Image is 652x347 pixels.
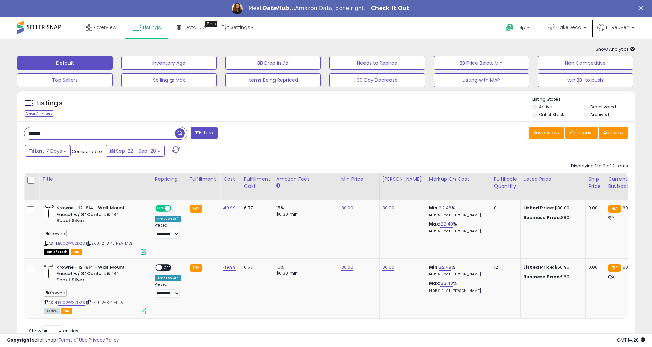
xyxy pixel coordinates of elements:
[190,264,202,272] small: FBA
[56,264,140,285] b: Krowne - 12-814 - Wall Mount Faucet w/ 8" Centers & 14" Spout,Silver
[44,264,55,278] img: 31exrfRCIbL._SL40_.jpg
[86,241,133,246] span: | SKU: 12-814L-FBA-MLS
[588,176,602,190] div: Ship Price
[89,337,119,343] a: Privacy Policy
[276,264,333,270] div: 15%
[382,264,395,271] a: 80.00
[557,24,581,31] span: BakeDeco
[429,280,486,293] div: %
[143,24,161,31] span: Listings
[56,205,140,226] b: Krowne - 12-814 - Wall Mount Faucet w/ 8" Centers & 14" Spout,Silver
[516,25,525,31] span: Help
[121,56,217,70] button: Inventory Age
[523,273,561,280] b: Business Price:
[590,104,616,110] label: Deactivated
[80,17,122,38] a: Overview
[35,147,62,154] span: Last 7 Days
[276,183,280,189] small: Amazon Fees.
[500,18,537,39] a: Help
[44,289,67,297] span: Krowne
[429,213,486,218] p: 14.05% Profit [PERSON_NAME]
[597,24,634,39] a: Hi Reuven
[494,205,515,211] div: 0
[162,265,173,271] span: OFF
[29,327,78,334] span: Show: entries
[61,308,72,314] span: FBA
[44,264,146,313] div: ASIN:
[276,270,333,277] div: $0.30 min
[244,205,268,211] div: 6.77
[44,230,67,237] span: Krowne
[190,176,217,183] div: Fulfillment
[155,216,181,222] div: Amazon AI *
[276,176,335,183] div: Amazon Fees
[382,176,423,183] div: [PERSON_NAME]
[44,249,69,255] span: All listings that are currently out of stock and unavailable for purchase on Amazon
[155,176,184,183] div: Repricing
[205,21,217,27] div: Tooltip anchor
[429,229,486,234] p: 14.05% Profit [PERSON_NAME]
[532,96,635,103] p: Listing States:
[341,264,354,271] a: 80.00
[36,99,63,108] h5: Listings
[276,205,333,211] div: 15%
[429,264,486,277] div: %
[25,145,71,157] button: Last 7 Days
[434,56,529,70] button: BB Price Below Min
[244,264,268,270] div: 6.77
[94,24,116,31] span: Overview
[599,127,628,139] button: Actions
[156,206,165,211] span: ON
[184,24,206,31] span: DataHub
[542,17,591,39] a: BakeDeco
[506,23,514,32] i: Get Help
[429,221,441,227] b: Max:
[244,176,270,190] div: Fulfillment Cost
[434,73,529,87] button: Listing with MAP
[523,205,554,211] b: Listed Price:
[429,221,486,234] div: %
[429,280,441,286] b: Max:
[329,73,425,87] button: 30 Day Decrease
[121,73,217,87] button: Selling @ Max
[217,17,259,38] a: Settings
[623,264,635,270] span: 60.95
[155,275,181,281] div: Amazon AI *
[539,104,552,110] label: Active
[429,176,488,183] div: Markup on Cost
[155,282,181,298] div: Preset:
[262,5,295,11] i: DataHub...
[538,56,633,70] button: Non Competitive
[44,205,55,219] img: 31exrfRCIbL._SL40_.jpg
[341,176,376,183] div: Min Price
[106,145,165,157] button: Sep-22 - Sep-28
[59,337,88,343] a: Terms of Use
[523,264,580,270] div: $60.95
[538,73,633,87] button: win BB-to push
[17,73,113,87] button: Top Sellers
[276,211,333,217] div: $0.30 min
[225,56,321,70] button: BB Drop in 7d
[329,56,425,70] button: Needs to Reprice
[72,148,103,155] span: Compared to:
[429,288,486,293] p: 14.05% Profit [PERSON_NAME]
[86,300,123,305] span: | SKU: 12-814L-FBA
[7,337,32,343] strong: Copyright
[223,176,238,183] div: Cost
[170,206,181,211] span: OFF
[606,24,629,31] span: Hi Reuven
[248,5,366,12] div: Meet Amazon Data, done right.
[494,176,517,190] div: Fulfillable Quantity
[494,264,515,270] div: 12
[429,205,439,211] b: Min:
[341,205,354,211] a: 80.00
[639,6,646,10] div: Close
[523,274,580,280] div: $80
[523,205,580,211] div: $80.00
[223,264,236,271] a: 49.99
[429,272,486,277] p: 14.05% Profit [PERSON_NAME]
[426,173,491,200] th: The percentage added to the cost of goods (COGS) that forms the calculator for Min & Max prices.
[429,264,439,270] b: Min:
[523,214,561,221] b: Business Price:
[58,241,85,246] a: B002W8ZD2S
